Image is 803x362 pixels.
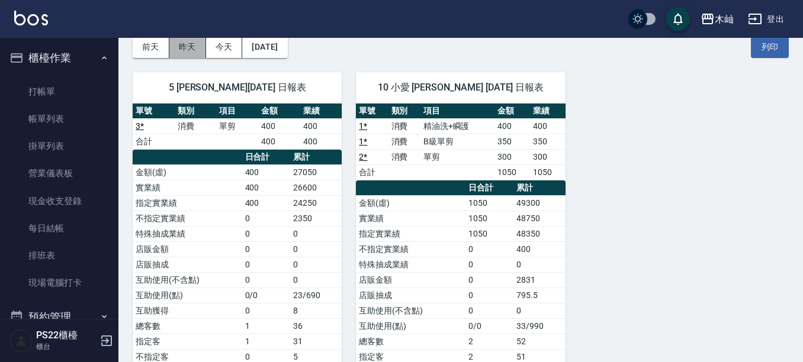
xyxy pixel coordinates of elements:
[666,7,690,31] button: save
[513,257,565,272] td: 0
[388,149,420,164] td: 消費
[388,104,420,119] th: 類別
[290,318,342,334] td: 36
[290,257,342,272] td: 0
[356,104,388,119] th: 單號
[465,241,513,257] td: 0
[300,104,342,119] th: 業績
[751,36,789,58] button: 列印
[133,287,242,303] td: 互助使用(點)
[133,180,242,195] td: 實業績
[133,272,242,287] td: 互助使用(不含點)
[5,242,114,269] a: 排班表
[465,180,513,196] th: 日合計
[494,118,530,134] td: 400
[356,211,465,226] td: 實業績
[494,164,530,180] td: 1050
[133,226,242,241] td: 特殊抽成業績
[513,195,565,211] td: 49300
[465,303,513,318] td: 0
[133,257,242,272] td: 店販抽成
[290,272,342,287] td: 0
[356,241,465,257] td: 不指定實業績
[290,303,342,318] td: 8
[300,118,342,134] td: 400
[242,211,290,226] td: 0
[513,318,565,334] td: 33/990
[5,160,114,187] a: 營業儀表板
[530,149,566,164] td: 300
[300,134,342,149] td: 400
[216,118,258,134] td: 單剪
[9,329,33,353] img: Person
[465,211,513,226] td: 1050
[356,257,465,272] td: 特殊抽成業績
[133,303,242,318] td: 互助獲得
[216,104,258,119] th: 項目
[290,180,342,195] td: 26600
[290,150,342,165] th: 累計
[242,318,290,334] td: 1
[465,318,513,334] td: 0/0
[513,334,565,349] td: 52
[465,226,513,241] td: 1050
[5,302,114,332] button: 預約管理
[5,188,114,215] a: 現金收支登錄
[242,257,290,272] td: 0
[133,104,175,119] th: 單號
[356,334,465,349] td: 總客數
[388,134,420,149] td: 消費
[242,150,290,165] th: 日合計
[258,104,300,119] th: 金額
[5,215,114,242] a: 每日結帳
[242,287,290,303] td: 0/0
[494,134,530,149] td: 350
[513,211,565,226] td: 48750
[513,180,565,196] th: 累計
[494,149,530,164] td: 300
[420,118,494,134] td: 精油洗+瞬護
[356,104,565,180] table: a dense table
[258,134,300,149] td: 400
[494,104,530,119] th: 金額
[530,164,566,180] td: 1050
[242,226,290,241] td: 0
[356,287,465,303] td: 店販抽成
[175,104,217,119] th: 類別
[133,318,242,334] td: 總客數
[465,195,513,211] td: 1050
[242,36,287,58] button: [DATE]
[513,287,565,303] td: 795.5
[133,334,242,349] td: 指定客
[5,78,114,105] a: 打帳單
[242,334,290,349] td: 1
[513,241,565,257] td: 400
[133,36,169,58] button: 前天
[242,164,290,180] td: 400
[242,241,290,257] td: 0
[5,132,114,160] a: 掛單列表
[242,272,290,287] td: 0
[242,180,290,195] td: 400
[133,104,342,150] table: a dense table
[5,43,114,73] button: 櫃檯作業
[169,36,206,58] button: 昨天
[388,118,420,134] td: 消費
[290,164,342,180] td: 27050
[290,211,342,226] td: 2350
[513,226,565,241] td: 48350
[465,272,513,287] td: 0
[420,149,494,164] td: 單剪
[133,134,175,149] td: 合計
[743,8,789,30] button: 登出
[36,341,97,352] p: 櫃台
[36,329,97,341] h5: PS22櫃檯
[147,82,327,93] span: 5 [PERSON_NAME][DATE] 日報表
[513,272,565,287] td: 2831
[696,7,738,31] button: 木屾
[133,164,242,180] td: 金額(虛)
[206,36,243,58] button: 今天
[356,272,465,287] td: 店販金額
[290,287,342,303] td: 23/690
[356,318,465,334] td: 互助使用(點)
